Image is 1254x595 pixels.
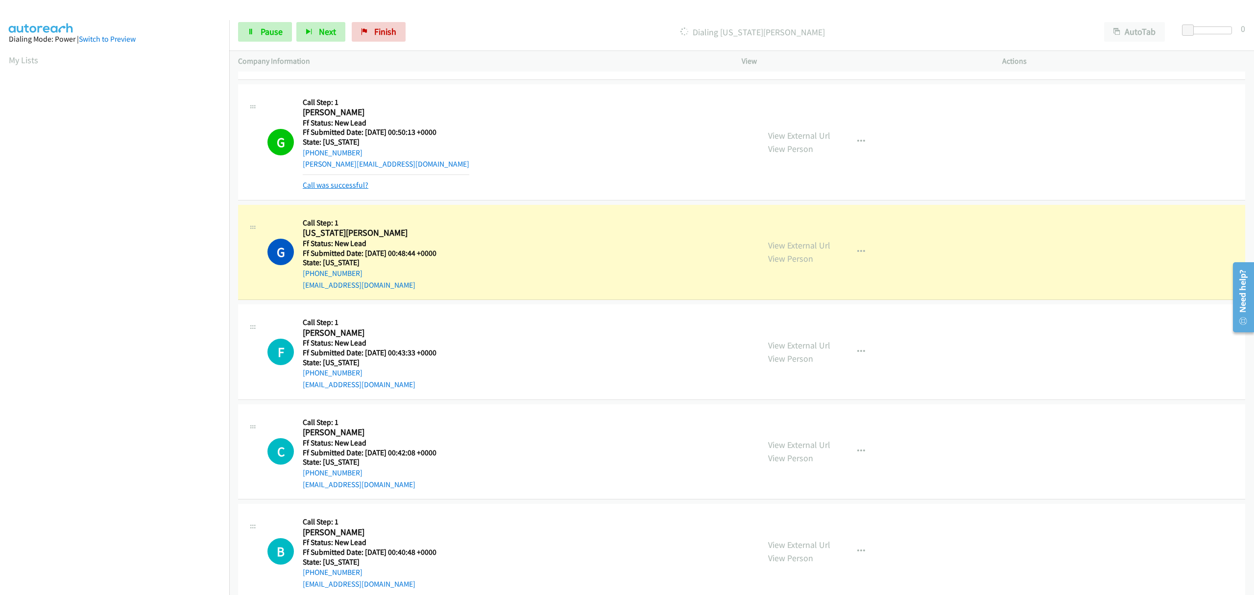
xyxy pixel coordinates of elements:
[303,258,449,268] h5: State: [US_STATE]
[267,339,294,365] div: The call is yet to be attempted
[352,22,406,42] a: Finish
[303,358,449,368] h5: State: [US_STATE]
[238,55,724,67] p: Company Information
[303,427,449,438] h2: [PERSON_NAME]
[303,468,362,477] a: [PHONE_NUMBER]
[768,240,830,251] a: View External Url
[303,239,449,248] h5: Ff Status: New Lead
[267,129,294,155] h1: G
[768,143,813,154] a: View Person
[768,253,813,264] a: View Person
[1226,258,1254,336] iframe: Resource Center
[768,539,830,550] a: View External Url
[303,438,449,448] h5: Ff Status: New Lead
[303,527,449,538] h2: [PERSON_NAME]
[768,439,830,450] a: View External Url
[768,130,830,141] a: View External Url
[303,280,415,290] a: [EMAIL_ADDRESS][DOMAIN_NAME]
[303,227,449,239] h2: [US_STATE][PERSON_NAME]
[303,318,449,327] h5: Call Step: 1
[303,568,362,577] a: [PHONE_NUMBER]
[303,269,362,278] a: [PHONE_NUMBER]
[374,26,396,37] span: Finish
[303,457,449,467] h5: State: [US_STATE]
[1002,55,1245,67] p: Actions
[9,75,229,541] iframe: Dialpad
[303,348,449,358] h5: Ff Submitted Date: [DATE] 00:43:33 +0000
[303,579,415,589] a: [EMAIL_ADDRESS][DOMAIN_NAME]
[768,353,813,364] a: View Person
[267,339,294,365] h1: F
[303,107,449,118] h2: [PERSON_NAME]
[261,26,283,37] span: Pause
[303,180,368,190] a: Call was successful?
[296,22,345,42] button: Next
[267,239,294,265] h1: G
[319,26,336,37] span: Next
[1104,22,1165,42] button: AutoTab
[303,538,449,547] h5: Ff Status: New Lead
[303,480,415,489] a: [EMAIL_ADDRESS][DOMAIN_NAME]
[303,327,449,339] h2: [PERSON_NAME]
[303,98,469,107] h5: Call Step: 1
[303,148,362,157] a: [PHONE_NUMBER]
[303,448,449,458] h5: Ff Submitted Date: [DATE] 00:42:08 +0000
[267,438,294,465] div: The call is yet to be attempted
[9,54,38,66] a: My Lists
[303,248,449,258] h5: Ff Submitted Date: [DATE] 00:48:44 +0000
[303,368,362,377] a: [PHONE_NUMBER]
[9,33,220,45] div: Dialing Mode: Power |
[303,557,449,567] h5: State: [US_STATE]
[419,25,1086,39] p: Dialing [US_STATE][PERSON_NAME]
[238,22,292,42] a: Pause
[303,380,415,389] a: [EMAIL_ADDRESS][DOMAIN_NAME]
[267,538,294,565] h1: B
[303,218,449,228] h5: Call Step: 1
[267,538,294,565] div: The call is yet to be attempted
[742,55,985,67] p: View
[303,127,469,137] h5: Ff Submitted Date: [DATE] 00:50:13 +0000
[303,137,469,147] h5: State: [US_STATE]
[1187,26,1232,34] div: Delay between calls (in seconds)
[267,438,294,465] h1: C
[303,159,469,169] a: [PERSON_NAME][EMAIL_ADDRESS][DOMAIN_NAME]
[303,517,449,527] h5: Call Step: 1
[303,418,449,427] h5: Call Step: 1
[768,340,830,351] a: View External Url
[303,118,469,128] h5: Ff Status: New Lead
[1241,22,1245,35] div: 0
[768,452,813,464] a: View Person
[303,547,449,557] h5: Ff Submitted Date: [DATE] 00:40:48 +0000
[79,34,136,44] a: Switch to Preview
[768,552,813,564] a: View Person
[303,338,449,348] h5: Ff Status: New Lead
